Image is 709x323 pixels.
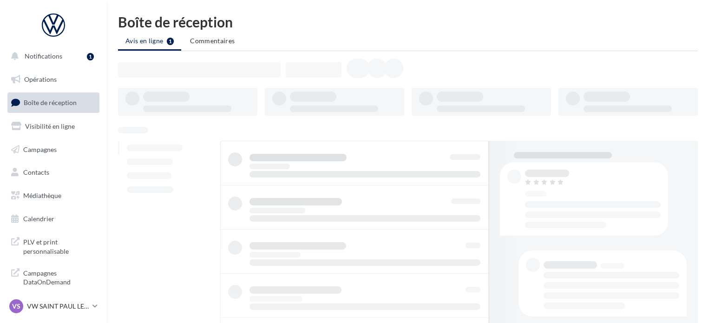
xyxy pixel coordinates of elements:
span: Commentaires [190,37,235,45]
a: VS VW SAINT PAUL LES DAX [7,297,99,315]
a: Campagnes [6,140,101,159]
span: Visibilité en ligne [25,122,75,130]
button: Notifications 1 [6,46,98,66]
a: Opérations [6,70,101,89]
span: Campagnes DataOnDemand [23,267,96,287]
span: Médiathèque [23,191,61,199]
span: Notifications [25,52,62,60]
a: Visibilité en ligne [6,117,101,136]
span: PLV et print personnalisable [23,236,96,256]
span: Campagnes [23,145,57,153]
a: Calendrier [6,209,101,229]
span: Contacts [23,168,49,176]
span: Opérations [24,75,57,83]
a: Médiathèque [6,186,101,205]
div: 1 [87,53,94,60]
a: Boîte de réception [6,92,101,112]
span: Boîte de réception [24,99,77,106]
p: VW SAINT PAUL LES DAX [27,302,89,311]
a: PLV et print personnalisable [6,232,101,259]
a: Campagnes DataOnDemand [6,263,101,290]
span: Calendrier [23,215,54,223]
div: Boîte de réception [118,15,698,29]
span: VS [12,302,20,311]
a: Contacts [6,163,101,182]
